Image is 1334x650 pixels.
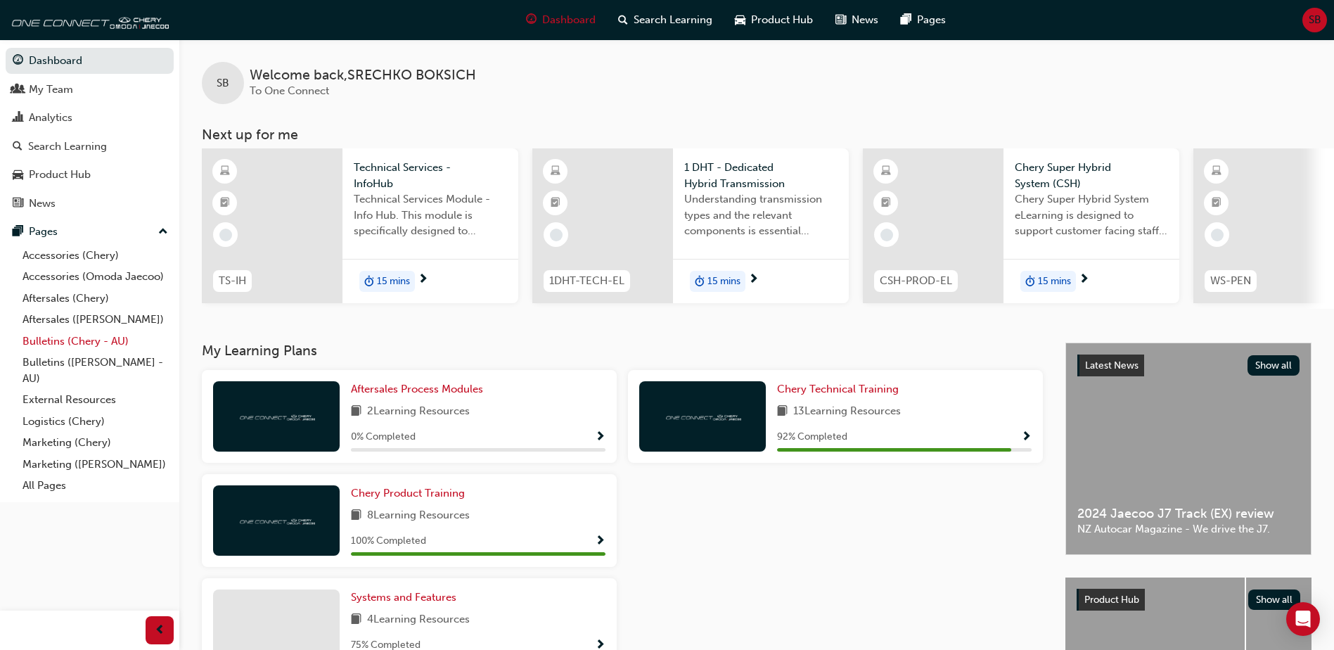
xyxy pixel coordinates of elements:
[777,383,899,395] span: Chery Technical Training
[1065,343,1311,555] a: Latest NewsShow all2024 Jaecoo J7 Track (EX) reviewNZ Autocar Magazine - We drive the J7.
[17,454,174,476] a: Marketing ([PERSON_NAME])
[367,507,470,525] span: 8 Learning Resources
[542,12,596,28] span: Dashboard
[6,48,174,74] a: Dashboard
[13,226,23,238] span: pages-icon
[158,223,168,241] span: up-icon
[351,485,470,502] a: Chery Product Training
[1077,506,1300,522] span: 2024 Jaecoo J7 Track (EX) review
[6,134,174,160] a: Search Learning
[595,431,605,444] span: Show Progress
[1085,359,1139,371] span: Latest News
[351,611,361,629] span: book-icon
[550,229,563,241] span: learningRecordVerb_NONE-icon
[17,352,174,389] a: Bulletins ([PERSON_NAME] - AU)
[13,112,23,125] span: chart-icon
[155,622,165,639] span: prev-icon
[351,403,361,421] span: book-icon
[202,148,518,303] a: TS-IHTechnical Services - InfoHubTechnical Services Module - Info Hub. This module is specificall...
[418,274,428,286] span: next-icon
[367,403,470,421] span: 2 Learning Resources
[1084,594,1139,606] span: Product Hub
[863,148,1179,303] a: CSH-PROD-ELChery Super Hybrid System (CSH)Chery Super Hybrid System eLearning is designed to supp...
[351,590,462,606] a: Systems and Features
[890,6,957,34] a: pages-iconPages
[17,245,174,267] a: Accessories (Chery)
[17,432,174,454] a: Marketing (Chery)
[735,11,745,29] span: car-icon
[1211,229,1224,241] span: learningRecordVerb_NONE-icon
[6,77,174,103] a: My Team
[1077,589,1300,611] a: Product HubShow all
[250,68,476,84] span: Welcome back , SRECHKO BOKSICH
[777,403,788,421] span: book-icon
[238,514,315,527] img: oneconnect
[595,428,605,446] button: Show Progress
[351,429,416,445] span: 0 % Completed
[6,219,174,245] button: Pages
[6,105,174,131] a: Analytics
[367,611,470,629] span: 4 Learning Resources
[1079,274,1089,286] span: next-icon
[351,533,426,549] span: 100 % Completed
[29,82,73,98] div: My Team
[17,331,174,352] a: Bulletins (Chery - AU)
[1309,12,1321,28] span: SB
[250,84,329,97] span: To One Connect
[1021,428,1032,446] button: Show Progress
[684,160,838,191] span: 1 DHT - Dedicated Hybrid Transmission
[917,12,946,28] span: Pages
[6,45,174,219] button: DashboardMy TeamAnalyticsSearch LearningProduct HubNews
[595,535,605,548] span: Show Progress
[1038,274,1071,290] span: 15 mins
[880,273,952,289] span: CSH-PROD-EL
[607,6,724,34] a: search-iconSearch Learning
[777,381,904,397] a: Chery Technical Training
[551,194,560,212] span: booktick-icon
[29,167,91,183] div: Product Hub
[29,196,56,212] div: News
[6,191,174,217] a: News
[724,6,824,34] a: car-iconProduct Hub
[707,274,740,290] span: 15 mins
[17,288,174,310] a: Aftersales (Chery)
[777,429,847,445] span: 92 % Completed
[202,343,1043,359] h3: My Learning Plans
[595,533,605,550] button: Show Progress
[881,194,891,212] span: booktick-icon
[351,591,456,604] span: Systems and Features
[238,409,315,423] img: oneconnect
[515,6,607,34] a: guage-iconDashboard
[852,12,878,28] span: News
[29,110,72,126] div: Analytics
[549,273,624,289] span: 1DHT-TECH-EL
[179,127,1334,143] h3: Next up for me
[28,139,107,155] div: Search Learning
[1286,602,1320,636] div: Open Intercom Messenger
[351,507,361,525] span: book-icon
[219,229,232,241] span: learningRecordVerb_NONE-icon
[881,162,891,181] span: learningResourceType_ELEARNING-icon
[1248,590,1301,610] button: Show all
[220,162,230,181] span: learningResourceType_ELEARNING-icon
[1212,162,1221,181] span: learningResourceType_ELEARNING-icon
[1302,8,1327,32] button: SB
[17,475,174,497] a: All Pages
[634,12,712,28] span: Search Learning
[684,191,838,239] span: Understanding transmission types and the relevant components is essential knowledge required for ...
[17,309,174,331] a: Aftersales ([PERSON_NAME])
[354,160,507,191] span: Technical Services - InfoHub
[618,11,628,29] span: search-icon
[13,169,23,181] span: car-icon
[748,274,759,286] span: next-icon
[1021,431,1032,444] span: Show Progress
[219,273,246,289] span: TS-IH
[17,411,174,433] a: Logistics (Chery)
[793,403,901,421] span: 13 Learning Resources
[695,272,705,291] span: duration-icon
[351,487,465,499] span: Chery Product Training
[13,198,23,210] span: news-icon
[7,6,169,34] a: oneconnect
[351,381,489,397] a: Aftersales Process Modules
